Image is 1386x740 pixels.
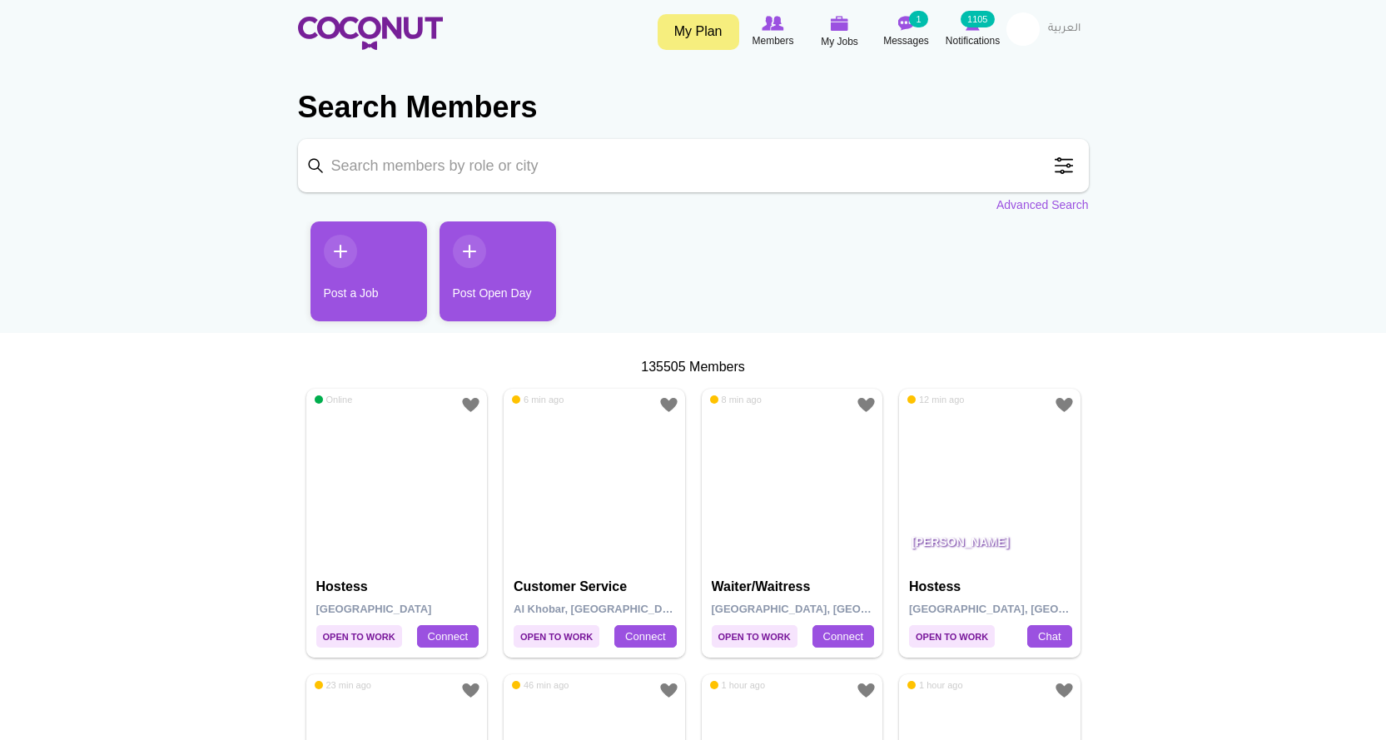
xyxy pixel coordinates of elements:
[856,395,877,415] a: Add to Favourites
[883,32,929,49] span: Messages
[821,33,858,50] span: My Jobs
[658,680,679,701] a: Add to Favourites
[1054,395,1075,415] a: Add to Favourites
[946,32,1000,49] span: Notifications
[514,579,679,594] h4: Customer Service
[812,625,874,648] a: Connect
[873,12,940,51] a: Messages Messages 1
[752,32,793,49] span: Members
[712,603,949,615] span: [GEOGRAPHIC_DATA], [GEOGRAPHIC_DATA]
[1054,680,1075,701] a: Add to Favourites
[909,603,1146,615] span: [GEOGRAPHIC_DATA], [GEOGRAPHIC_DATA]
[740,12,807,51] a: Browse Members Members
[460,680,481,701] a: Add to Favourites
[298,221,415,334] li: 1 / 2
[315,679,371,691] span: 23 min ago
[298,139,1089,192] input: Search members by role or city
[807,12,873,52] a: My Jobs My Jobs
[909,625,995,648] span: Open to Work
[417,625,479,648] a: Connect
[831,16,849,31] img: My Jobs
[712,579,877,594] h4: Waiter/Waitress
[310,221,427,321] a: Post a Job
[316,579,482,594] h4: Hostess
[460,395,481,415] a: Add to Favourites
[512,394,564,405] span: 6 min ago
[298,87,1089,127] h2: Search Members
[614,625,676,648] a: Connect
[940,12,1006,51] a: Notifications Notifications 1105
[899,523,1080,569] p: [PERSON_NAME]
[658,14,739,50] a: My Plan
[712,625,797,648] span: Open to Work
[298,17,443,50] img: Home
[909,579,1075,594] h4: Hostess
[907,394,964,405] span: 12 min ago
[514,625,599,648] span: Open to Work
[961,11,994,27] small: 1105
[1027,625,1071,648] a: Chat
[316,603,432,615] span: [GEOGRAPHIC_DATA]
[658,395,679,415] a: Add to Favourites
[315,394,353,405] span: Online
[298,358,1089,377] div: 135505 Members
[898,16,915,31] img: Messages
[512,679,569,691] span: 46 min ago
[996,196,1089,213] a: Advanced Search
[856,680,877,701] a: Add to Favourites
[1040,12,1089,46] a: العربية
[440,221,556,321] a: Post Open Day
[514,603,687,615] span: Al Khobar, [GEOGRAPHIC_DATA]
[762,16,783,31] img: Browse Members
[909,11,927,27] small: 1
[907,679,963,691] span: 1 hour ago
[710,394,762,405] span: 8 min ago
[427,221,544,334] li: 2 / 2
[316,625,402,648] span: Open to Work
[710,679,766,691] span: 1 hour ago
